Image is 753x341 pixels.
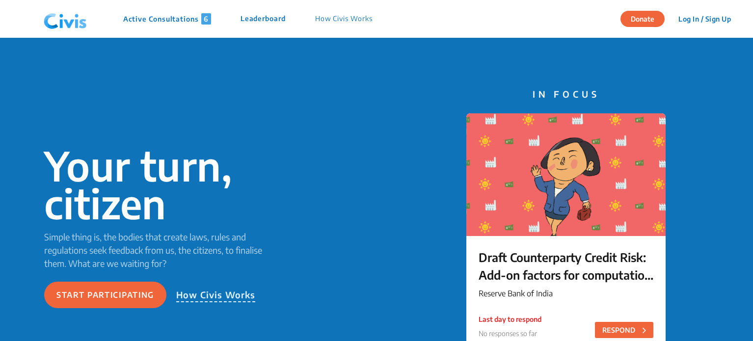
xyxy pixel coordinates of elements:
button: Start participating [44,282,166,308]
p: Last day to respond [479,314,541,324]
p: IN FOCUS [466,87,666,101]
span: No responses so far [479,329,537,338]
p: Your turn, citizen [44,147,277,222]
a: Donate [620,13,672,23]
p: Active Consultations [123,13,211,25]
p: How Civis Works [176,288,256,302]
p: Simple thing is, the bodies that create laws, rules and regulations seek feedback from us, the ci... [44,230,277,270]
button: RESPOND [595,322,653,338]
p: Draft Counterparty Credit Risk: Add-on factors for computation of Potential Future Exposure - Rev... [479,248,653,284]
button: Donate [620,11,665,27]
img: navlogo.png [40,4,91,34]
p: Reserve Bank of India [479,288,653,299]
span: 6 [201,13,211,25]
button: Log In / Sign Up [672,11,737,26]
p: Leaderboard [241,13,286,25]
p: How Civis Works [315,13,373,25]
